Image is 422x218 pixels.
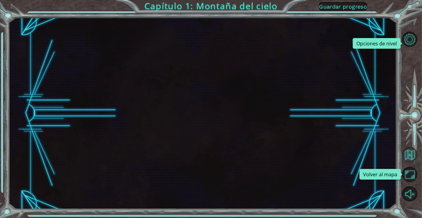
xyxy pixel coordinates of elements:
[402,167,417,182] button: Maximizar navegador
[353,38,401,49] div: Opciones de nivel
[402,186,417,202] button: Sonido encendido
[402,32,417,47] button: Opciones de nivel
[319,3,367,10] span: Guardar progreso
[319,2,367,11] button: Guardar progreso
[402,147,417,162] button: Volver al mapa
[403,145,422,164] a: Volver al mapa
[360,169,401,180] div: Volver al mapa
